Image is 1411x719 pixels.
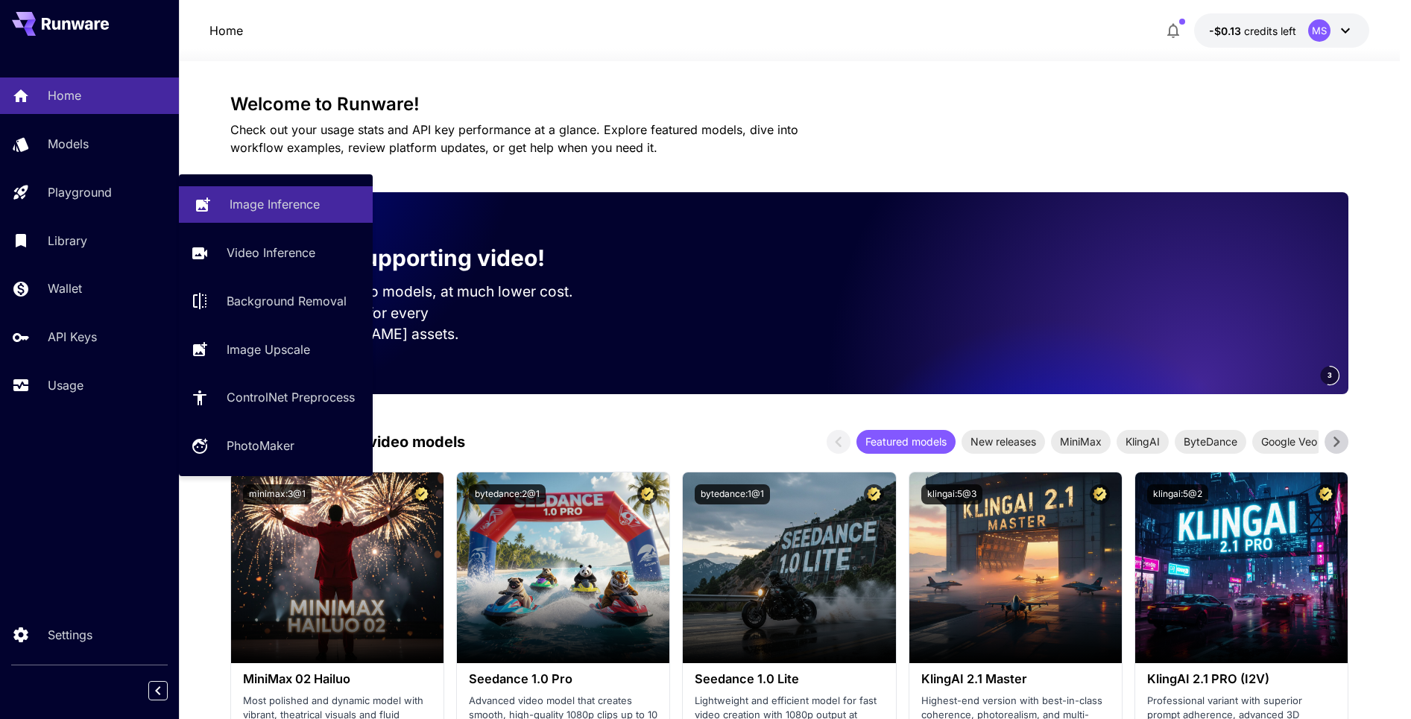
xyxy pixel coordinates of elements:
[1328,370,1332,381] span: 3
[1308,19,1330,42] div: MS
[48,183,112,201] p: Playground
[231,472,443,663] img: alt
[179,235,373,271] a: Video Inference
[209,22,243,39] nav: breadcrumb
[921,672,1110,686] h3: KlingAI 2.1 Master
[48,232,87,250] p: Library
[179,283,373,320] a: Background Removal
[695,672,883,686] h3: Seedance 1.0 Lite
[243,484,312,504] button: minimax:3@1
[227,244,315,262] p: Video Inference
[179,428,373,464] a: PhotoMaker
[48,279,82,297] p: Wallet
[227,292,347,310] p: Background Removal
[1175,434,1246,449] span: ByteDance
[469,484,546,504] button: bytedance:2@1
[1147,484,1208,504] button: klingai:5@2
[1051,434,1111,449] span: MiniMax
[179,186,373,223] a: Image Inference
[411,484,432,504] button: Certified Model – Vetted for best performance and includes a commercial license.
[1147,672,1336,686] h3: KlingAI 2.1 PRO (I2V)
[637,484,657,504] button: Certified Model – Vetted for best performance and includes a commercial license.
[1090,484,1110,504] button: Certified Model – Vetted for best performance and includes a commercial license.
[962,434,1045,449] span: New releases
[856,434,956,449] span: Featured models
[48,328,97,346] p: API Keys
[254,303,602,346] p: Save up to $500 for every 1000 [PERSON_NAME] assets.
[227,437,294,454] p: PhotoMaker
[1209,25,1244,37] span: -$0.13
[209,22,243,39] p: Home
[230,195,320,213] p: Image Inference
[227,388,355,406] p: ControlNet Preprocess
[683,472,895,663] img: alt
[1252,434,1326,449] span: Google Veo
[227,341,310,358] p: Image Upscale
[909,472,1122,663] img: alt
[179,331,373,367] a: Image Upscale
[296,241,545,275] p: Now supporting video!
[243,672,432,686] h3: MiniMax 02 Hailuo
[1316,484,1336,504] button: Certified Model – Vetted for best performance and includes a commercial license.
[160,677,179,704] div: Collapse sidebar
[864,484,884,504] button: Certified Model – Vetted for best performance and includes a commercial license.
[921,484,982,504] button: klingai:5@3
[457,472,669,663] img: alt
[179,379,373,416] a: ControlNet Preprocess
[1117,434,1169,449] span: KlingAI
[695,484,770,504] button: bytedance:1@1
[254,281,602,303] p: Run the best video models, at much lower cost.
[1244,25,1296,37] span: credits left
[48,376,83,394] p: Usage
[1135,472,1348,663] img: alt
[230,122,798,155] span: Check out your usage stats and API key performance at a glance. Explore featured models, dive int...
[48,86,81,104] p: Home
[48,626,92,644] p: Settings
[1194,13,1369,48] button: -$0.12655
[230,94,1348,115] h3: Welcome to Runware!
[148,681,168,700] button: Collapse sidebar
[1209,23,1296,39] div: -$0.12655
[48,135,89,153] p: Models
[469,672,657,686] h3: Seedance 1.0 Pro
